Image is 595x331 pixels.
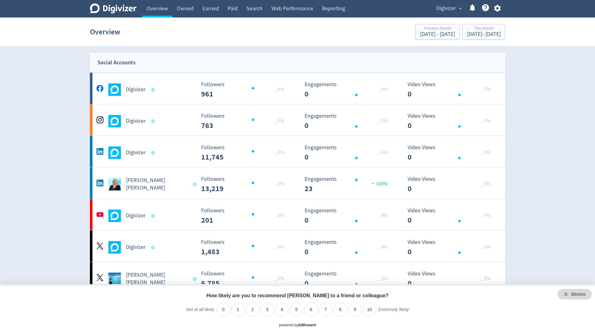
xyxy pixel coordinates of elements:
li: 4 [275,303,289,316]
a: InMoment [298,323,316,327]
span: 100% [370,181,388,187]
button: This Month[DATE]- [DATE] [462,24,505,40]
span: Digivizer [436,3,456,13]
h5: Digivizer [126,212,146,220]
span: _ 0% [378,275,388,282]
div: dismiss [571,291,586,298]
span: _ 0% [481,86,491,92]
span: _ 0% [481,149,491,156]
svg: Followers --- [198,82,292,98]
li: 2 [246,303,260,316]
img: positive-performance.svg [370,181,376,185]
svg: Video Views 0 [404,113,498,130]
img: Digivizer undefined [108,115,121,127]
span: _ 0% [378,86,388,92]
li: 8 [334,303,347,316]
img: Digivizer undefined [108,241,121,254]
button: Previous Month[DATE] - [DATE] [415,24,460,40]
svg: Followers --- [198,113,292,130]
h5: [PERSON_NAME] [PERSON_NAME] [126,177,187,192]
img: Digivizer undefined [108,146,121,159]
label: Extremely likely [379,307,409,317]
svg: Video Views 0 [404,82,498,98]
div: Close survey [558,289,592,299]
h5: Digivizer [126,86,146,93]
svg: Engagements 23 [301,176,395,193]
span: _ 0% [274,86,284,92]
span: Data last synced: 2 Oct 2025, 12:01am (AEST) [151,246,156,249]
img: Emma Lo Russo undefined [108,273,121,285]
div: This Month [467,26,501,32]
li: 7 [319,303,333,316]
span: _ 0% [274,212,284,219]
h1: Overview [90,22,120,42]
li: 1 [231,303,245,316]
span: _ 0% [481,118,491,124]
a: Emma Lo Russo undefined[PERSON_NAME] [PERSON_NAME] Followers --- _ 0% Followers 13,219 Engagement... [90,167,505,199]
a: Digivizer undefinedDigivizer Followers --- _ 0% Followers 1,483 Engagements 0 Engagements 0 _ 0% ... [90,230,505,262]
li: 3 [260,303,274,316]
h5: Digivizer [126,244,146,251]
span: Data last synced: 1 Oct 2025, 6:01pm (AEST) [193,277,198,281]
span: _ 0% [274,118,284,124]
span: _ 0% [274,181,284,187]
div: powered by inmoment [279,323,316,328]
svg: Engagements 0 [301,208,395,224]
div: Previous Month [420,26,455,32]
label: Not at all likely [186,307,214,317]
svg: Followers --- [198,239,292,256]
svg: Video Views 0 [404,176,498,193]
span: expand_more [458,6,463,11]
span: _ 0% [378,244,388,250]
span: Data last synced: 2 Oct 2025, 2:01pm (AEST) [151,151,156,155]
svg: Video Views 0 [404,271,498,287]
span: _ 0% [481,212,491,219]
span: _ 0% [481,275,491,282]
span: Data last synced: 2 Oct 2025, 8:01am (AEST) [151,214,156,218]
span: _ 0% [481,244,491,250]
svg: Video Views 0 [404,239,498,256]
span: Data last synced: 2 Oct 2025, 2:01pm (AEST) [151,120,156,123]
svg: Engagements 0 [301,145,395,161]
h5: Digivizer [126,117,146,125]
button: Digivizer [434,3,464,13]
img: Digivizer undefined [108,210,121,222]
li: 5 [290,303,303,316]
svg: Followers --- [198,208,292,224]
svg: Engagements 0 [301,271,395,287]
div: [DATE] - [DATE] [467,32,501,37]
span: _ 0% [274,244,284,250]
h5: Digivizer [126,149,146,156]
span: _ 0% [378,212,388,219]
svg: Engagements 0 [301,239,395,256]
a: Emma Lo Russo undefined[PERSON_NAME] [PERSON_NAME] Followers --- Followers 6,785 _ 0% Engagements... [90,262,505,293]
li: 6 [304,303,318,316]
span: Data last synced: 2 Oct 2025, 2:01pm (AEST) [151,88,156,91]
li: 9 [348,303,362,316]
a: Digivizer undefinedDigivizer Followers --- _ 0% Followers 201 Engagements 0 Engagements 0 _ 0% Vi... [90,199,505,230]
svg: Engagements 0 [301,82,395,98]
svg: Video Views 0 [404,208,498,224]
li: 10 [363,303,376,316]
li: 0 [216,303,230,316]
span: _ 0% [481,181,491,187]
svg: Followers --- [198,271,292,287]
span: _ 0% [378,149,388,156]
span: _ 0% [378,118,388,124]
span: _ 0% [274,275,284,282]
span: Data last synced: 2 Oct 2025, 6:02am (AEST) [193,183,198,186]
a: Digivizer undefinedDigivizer Followers --- Followers 11,745 _ 0% Engagements 0 Engagements 0 _ 0%... [90,136,505,167]
a: Digivizer undefinedDigivizer Followers --- Followers 961 _ 0% Engagements 0 Engagements 0 _ 0% Vi... [90,73,505,104]
div: [DATE] - [DATE] [420,32,455,37]
svg: Followers --- [198,145,292,161]
svg: Video Views 0 [404,145,498,161]
h5: [PERSON_NAME] [PERSON_NAME] [126,271,187,286]
img: Emma Lo Russo undefined [108,178,121,190]
span: _ 0% [274,149,284,156]
svg: Followers --- [198,176,292,193]
img: Digivizer undefined [108,83,121,96]
svg: Engagements 0 [301,113,395,130]
div: Social Accounts [97,58,136,67]
a: Digivizer undefinedDigivizer Followers --- Followers 763 _ 0% Engagements 0 Engagements 0 _ 0% Vi... [90,104,505,136]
